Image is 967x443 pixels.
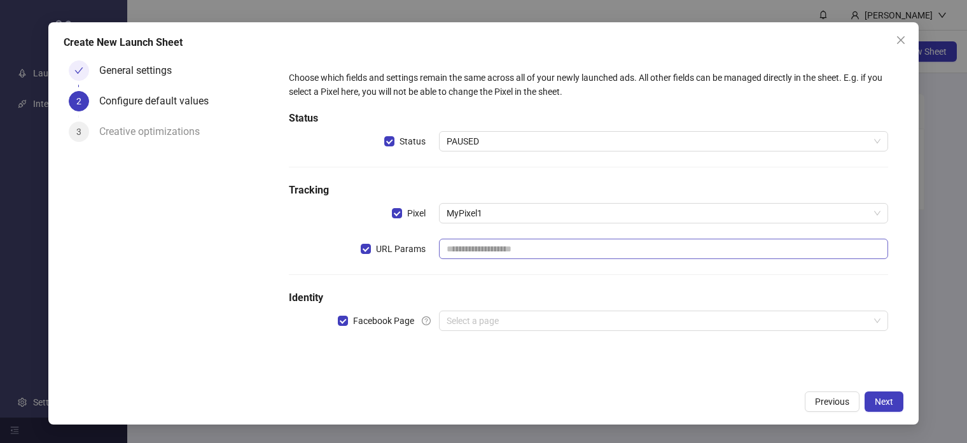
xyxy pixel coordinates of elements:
[875,397,893,407] span: Next
[891,30,911,50] button: Close
[896,35,906,45] span: close
[402,206,431,220] span: Pixel
[99,60,182,81] div: General settings
[805,391,859,412] button: Previous
[815,397,849,407] span: Previous
[371,242,431,256] span: URL Params
[76,96,81,106] span: 2
[394,134,431,148] span: Status
[99,122,210,142] div: Creative optimizations
[289,183,888,198] h5: Tracking
[447,204,881,223] span: MyPixel1
[447,132,881,151] span: PAUSED
[289,111,888,126] h5: Status
[74,66,83,75] span: check
[865,391,903,412] button: Next
[348,314,419,328] span: Facebook Page
[76,127,81,137] span: 3
[64,35,903,50] div: Create New Launch Sheet
[99,91,219,111] div: Configure default values
[422,316,431,325] span: question-circle
[289,71,888,99] div: Choose which fields and settings remain the same across all of your newly launched ads. All other...
[289,290,888,306] h5: Identity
